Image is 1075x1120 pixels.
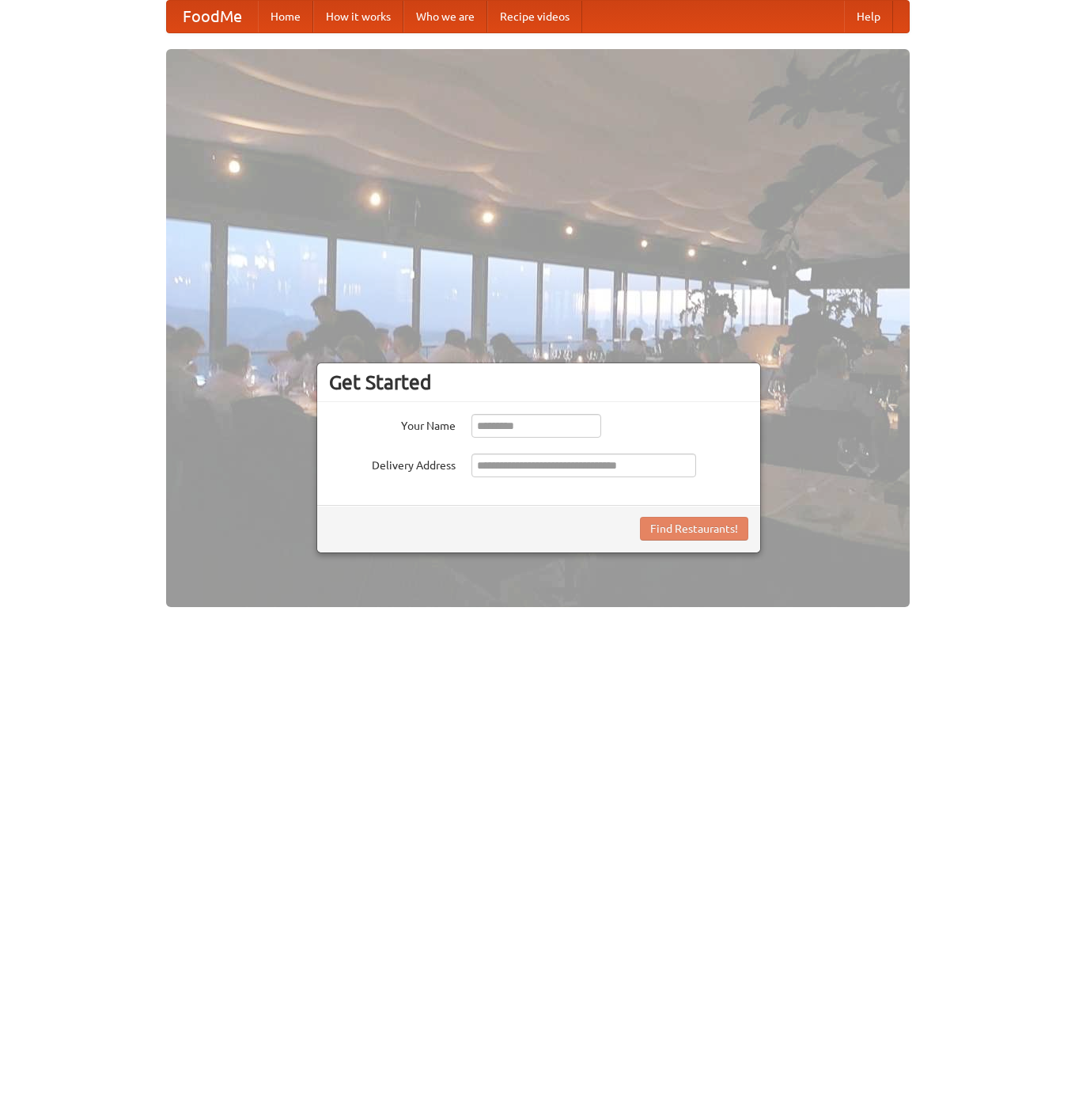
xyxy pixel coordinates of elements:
[487,1,582,32] a: Recipe videos
[167,1,258,32] a: FoodMe
[329,454,456,473] label: Delivery Address
[329,370,748,394] h3: Get Started
[258,1,313,32] a: Home
[329,414,456,434] label: Your Name
[844,1,893,32] a: Help
[313,1,403,32] a: How it works
[640,517,748,541] button: Find Restaurants!
[403,1,487,32] a: Who we are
